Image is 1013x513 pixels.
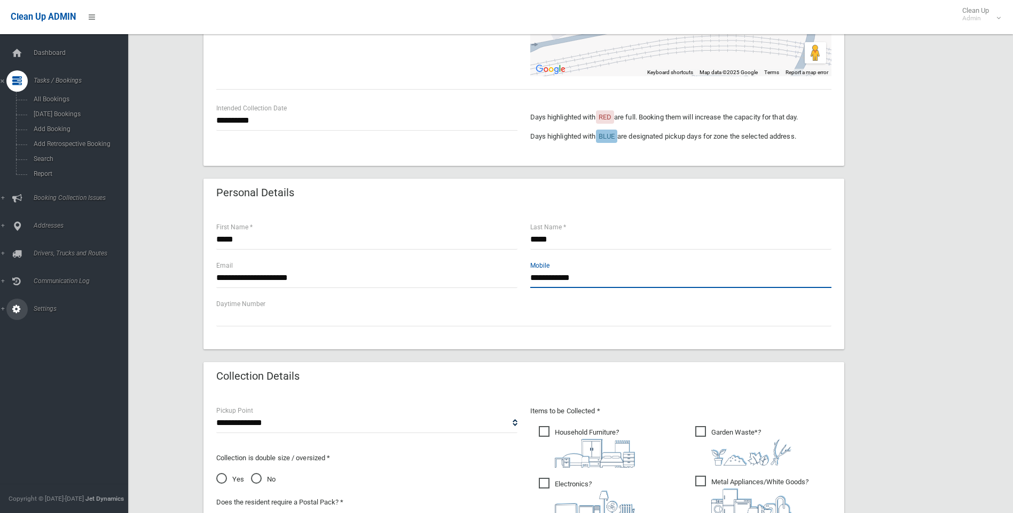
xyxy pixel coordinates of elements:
[533,62,568,76] img: Google
[555,439,635,468] img: aa9efdbe659d29b613fca23ba79d85cb.png
[805,42,826,63] button: Drag Pegman onto the map to open Street View
[599,132,615,140] span: BLUE
[30,77,136,84] span: Tasks / Bookings
[30,194,136,202] span: Booking Collection Issues
[700,69,758,75] span: Map data ©2025 Google
[530,405,831,418] p: Items to be Collected *
[203,182,307,203] header: Personal Details
[203,366,312,387] header: Collection Details
[30,49,136,57] span: Dashboard
[530,111,831,124] p: Days highlighted with are full. Booking them will increase the capacity for that day.
[533,62,568,76] a: Open this area in Google Maps (opens a new window)
[786,69,828,75] a: Report a map error
[30,155,127,163] span: Search
[216,452,517,464] p: Collection is double size / oversized *
[216,473,244,486] span: Yes
[711,428,791,466] i: ?
[11,12,76,22] span: Clean Up ADMIN
[85,495,124,502] strong: Jet Dynamics
[30,140,127,148] span: Add Retrospective Booking
[216,496,343,509] label: Does the resident require a Postal Pack? *
[555,428,635,468] i: ?
[9,495,84,502] span: Copyright © [DATE]-[DATE]
[599,113,611,121] span: RED
[764,69,779,75] a: Terms (opens in new tab)
[251,473,276,486] span: No
[30,250,136,257] span: Drivers, Trucks and Routes
[530,130,831,143] p: Days highlighted with are designated pickup days for zone the selected address.
[30,125,127,133] span: Add Booking
[30,305,136,312] span: Settings
[30,222,136,229] span: Addresses
[962,14,989,22] small: Admin
[30,110,127,118] span: [DATE] Bookings
[711,439,791,466] img: 4fd8a5c772b2c999c83690221e5242e0.png
[30,170,127,178] span: Report
[695,426,791,466] span: Garden Waste*
[30,95,127,103] span: All Bookings
[30,277,136,285] span: Communication Log
[647,69,693,76] button: Keyboard shortcuts
[957,6,1000,22] span: Clean Up
[539,426,635,468] span: Household Furniture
